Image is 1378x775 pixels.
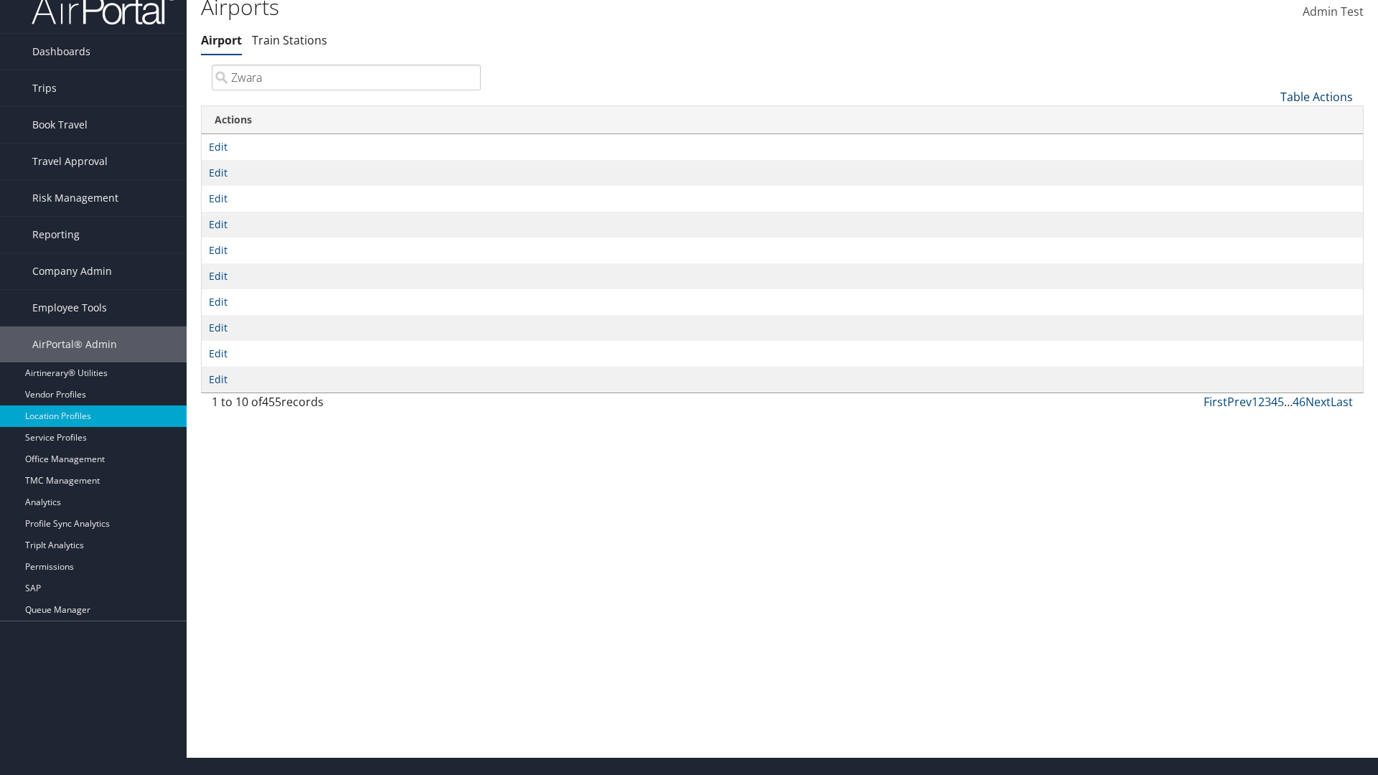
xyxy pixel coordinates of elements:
[209,166,228,179] a: Edit
[32,144,108,179] span: Travel Approval
[209,140,228,154] a: Edit
[212,65,481,90] input: Search
[209,243,228,257] a: Edit
[32,70,57,106] span: Trips
[209,269,228,283] a: Edit
[1271,394,1278,410] a: 4
[32,217,80,253] span: Reporting
[1303,4,1364,19] span: Admin Test
[1306,394,1331,410] a: Next
[1331,394,1353,410] a: Last
[209,295,228,309] a: Edit
[201,32,242,48] a: Airport
[262,394,281,410] span: 455
[32,290,107,326] span: Employee Tools
[209,192,228,205] a: Edit
[1280,89,1353,105] a: Table Actions
[252,32,327,48] a: Train Stations
[209,372,228,386] a: Edit
[212,393,481,418] div: 1 to 10 of records
[1265,394,1271,410] a: 3
[32,253,112,289] span: Company Admin
[1204,394,1227,410] a: First
[1227,394,1252,410] a: Prev
[209,321,228,334] a: Edit
[1252,394,1258,410] a: 1
[32,107,88,143] span: Book Travel
[1278,394,1284,410] a: 5
[202,106,1363,134] th: Actions
[1284,394,1293,410] span: …
[209,347,228,360] a: Edit
[209,217,228,231] a: Edit
[1293,394,1306,410] a: 46
[32,180,118,216] span: Risk Management
[32,327,117,362] span: AirPortal® Admin
[1258,394,1265,410] a: 2
[32,34,90,70] span: Dashboards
